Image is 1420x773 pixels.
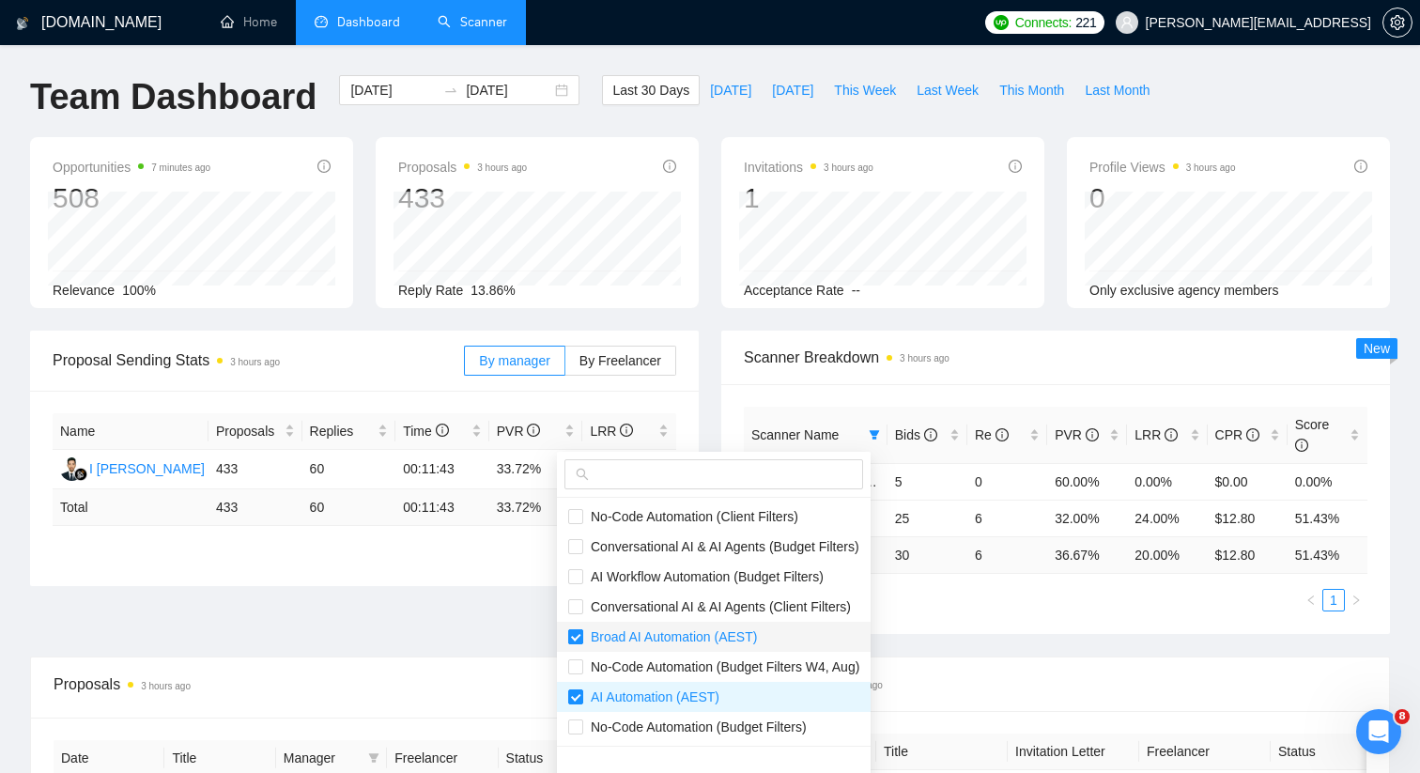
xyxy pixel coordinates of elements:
span: Invitations [744,156,873,178]
span: Bids [895,427,937,442]
span: filter [865,421,884,449]
span: info-circle [996,428,1009,441]
span: Scanner Name [751,427,839,442]
span: Opportunities [53,156,210,178]
th: Invitation Letter [1008,734,1139,770]
span: Score [1295,417,1330,453]
span: info-circle [620,424,633,437]
span: CPR [1215,427,1259,442]
td: 36.67 % [1047,536,1127,573]
span: info-circle [1165,428,1178,441]
span: Reply Rate [398,283,463,298]
th: Name [53,413,208,450]
a: homeHome [221,14,277,30]
li: Previous Page [1300,589,1322,611]
div: 508 [53,180,210,216]
span: [DATE] [772,80,813,100]
h1: Team Dashboard [30,75,316,119]
img: gigradar-bm.png [74,468,87,481]
li: 1 [1322,589,1345,611]
div: Proposals [54,673,364,703]
img: IG [60,457,84,481]
div: 0 [1089,180,1236,216]
span: [DATE] [710,80,751,100]
span: Last Week [917,80,979,100]
span: AI Automation (AEST) [583,689,719,704]
span: Last Month [1085,80,1150,100]
span: PVR [1055,427,1099,442]
td: 33.72 % [489,489,583,526]
span: info-circle [317,160,331,173]
td: $0.00 [1208,463,1288,500]
img: upwork-logo.png [994,15,1009,30]
iframe: Intercom live chat [1356,709,1401,754]
time: 3 hours ago [230,357,280,367]
span: Acceptance Rate [744,283,844,298]
span: filter [869,429,880,441]
th: Replies [302,413,396,450]
span: swap-right [443,83,458,98]
span: AI Workflow Automation (Budget Filters) [583,569,824,584]
a: searchScanner [438,14,507,30]
span: Dashboard [337,14,400,30]
td: 60 [302,489,396,526]
td: $12.80 [1208,500,1288,536]
span: info-circle [1295,439,1308,452]
button: right [1345,589,1367,611]
span: No-Code Automation (Budget Filters W4, Aug) [583,659,859,674]
td: 60.00% [1047,463,1127,500]
td: 51.43 % [1288,536,1367,573]
span: left [1305,595,1317,606]
button: [DATE] [700,75,762,105]
span: info-circle [527,424,540,437]
td: 00:11:43 [395,489,489,526]
th: Proposals [208,413,302,450]
th: Title [876,734,1008,770]
td: 433 [208,450,302,489]
a: 1 [1323,590,1344,611]
span: By Freelancer [579,353,661,368]
td: 24.00% [1127,500,1207,536]
span: filter [364,744,383,772]
span: Relevance [53,283,115,298]
time: 7 minutes ago [151,162,210,173]
span: setting [1383,15,1412,30]
span: LRR [590,424,633,439]
span: New [1364,341,1390,356]
button: [DATE] [762,75,824,105]
time: 3 hours ago [900,353,949,363]
td: 20.00 % [1127,536,1207,573]
div: I [PERSON_NAME] [PERSON_NAME] [89,458,316,479]
span: Conversational AI & AI Agents (Client Filters) [583,599,851,614]
span: No-Code Automation (Client Filters) [583,509,798,524]
span: By manager [479,353,549,368]
button: Last Week [906,75,989,105]
span: info-circle [436,424,449,437]
span: Broad AI Automation (AEST) [583,629,757,644]
span: PVR [497,424,541,439]
span: 100% [122,283,156,298]
span: info-circle [924,428,937,441]
button: This Week [824,75,906,105]
span: search [576,468,589,481]
span: Only exclusive agency members [1089,283,1279,298]
span: -- [852,283,860,298]
a: setting [1382,15,1412,30]
td: 51.43% [1288,500,1367,536]
span: info-circle [1354,160,1367,173]
img: logo [16,8,29,39]
span: Proposals [398,156,527,178]
time: 3 hours ago [141,681,191,691]
td: 32.00% [1047,500,1127,536]
td: 25 [887,500,967,536]
td: 433 [208,489,302,526]
div: 1 [744,180,873,216]
time: 3 hours ago [833,680,883,690]
th: Status [1271,734,1402,770]
span: Connects: [1015,12,1072,33]
span: 221 [1075,12,1096,33]
span: This Month [999,80,1064,100]
span: Scanner Breakdown [744,346,1367,369]
span: Conversational AI & AI Agents (Budget Filters) [583,539,859,554]
li: Next Page [1345,589,1367,611]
